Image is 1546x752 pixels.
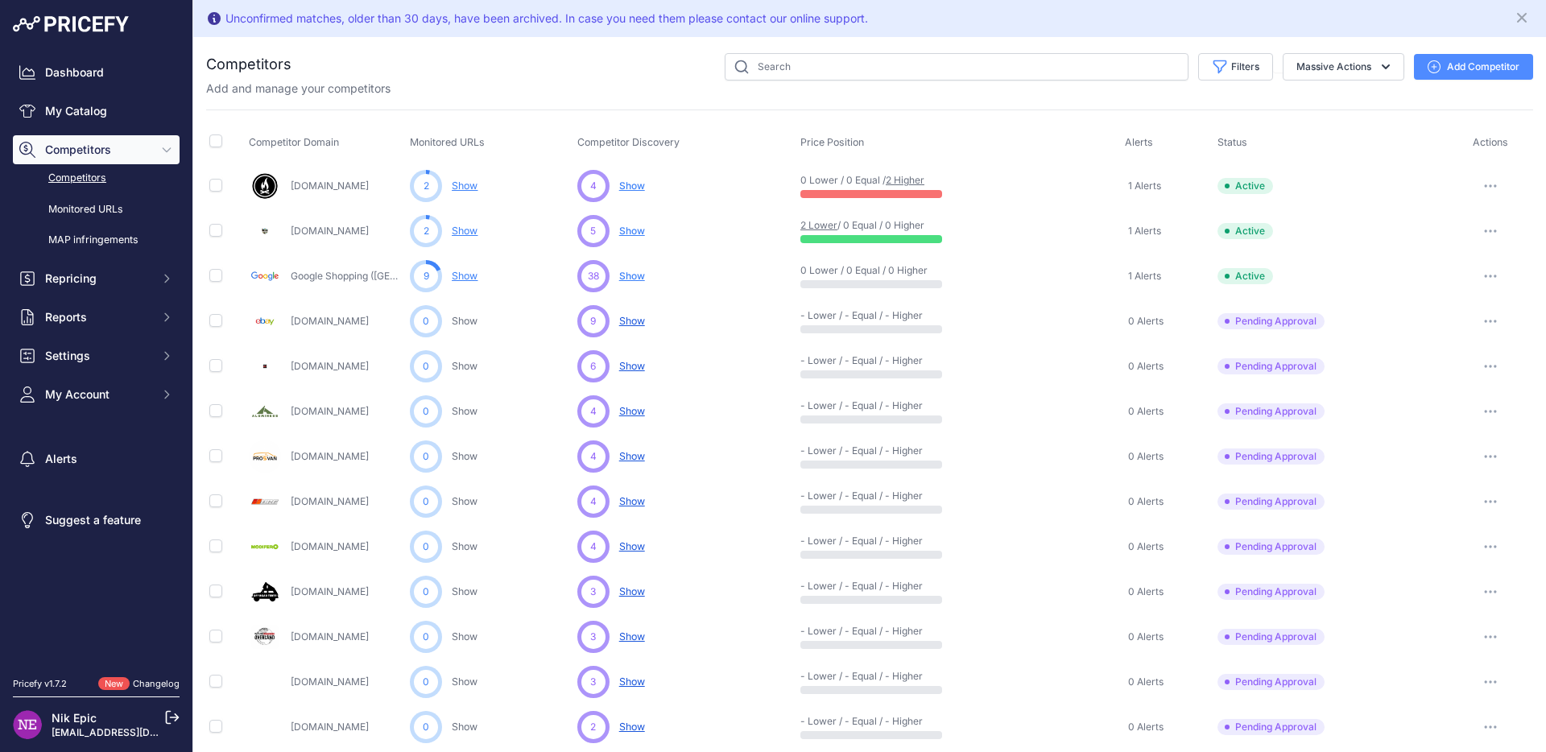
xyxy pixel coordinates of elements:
span: 3 [590,585,596,599]
a: [DOMAIN_NAME] [291,721,369,733]
span: New [98,677,130,691]
p: - Lower / - Equal / - Higher [800,535,903,547]
a: Show [452,180,477,192]
span: Pending Approval [1217,629,1325,645]
span: 0 Alerts [1128,450,1164,463]
a: Monitored URLs [13,196,180,224]
span: Reports [45,309,151,325]
span: 4 [590,539,597,554]
span: 9 [424,269,429,283]
p: - Lower / - Equal / - Higher [800,309,903,322]
span: Pending Approval [1217,358,1325,374]
span: 0 [423,449,429,464]
span: Show [619,495,645,507]
a: Nik Epic [52,711,97,725]
p: - Lower / - Equal / - Higher [800,625,903,638]
a: My Catalog [13,97,180,126]
span: Pending Approval [1217,719,1325,735]
a: [DOMAIN_NAME] [291,630,369,643]
a: [DOMAIN_NAME] [291,405,369,417]
a: Show [452,450,477,462]
span: 38 [588,269,599,283]
a: 1 Alerts [1125,178,1161,194]
span: Show [619,180,645,192]
span: 1 Alerts [1128,270,1161,283]
button: Massive Actions [1283,53,1404,81]
span: Show [619,315,645,327]
a: 1 Alerts [1125,223,1161,239]
span: Actions [1473,136,1508,148]
span: 2 [424,179,429,193]
span: Show [619,270,645,283]
span: 9 [590,314,596,328]
span: 0 [423,539,429,554]
span: 0 [423,359,429,374]
span: 0 Alerts [1128,315,1164,328]
nav: Sidebar [13,58,180,658]
a: [DOMAIN_NAME] [291,540,369,552]
span: Pending Approval [1217,674,1325,690]
img: Pricefy Logo [13,16,129,32]
span: 0 [423,404,429,419]
button: My Account [13,380,180,409]
button: Repricing [13,264,180,293]
span: 1 Alerts [1128,180,1161,192]
span: Pending Approval [1217,448,1325,465]
span: My Account [45,386,151,403]
span: 0 Alerts [1128,676,1164,688]
span: 5 [590,224,596,238]
span: 3 [590,630,596,644]
p: - Lower / - Equal / - Higher [800,354,903,367]
a: MAP infringements [13,226,180,254]
span: Show [619,360,645,372]
a: Show [452,630,477,643]
input: Search [725,53,1188,81]
span: Pending Approval [1217,494,1325,510]
div: Unconfirmed matches, older than 30 days, have been archived. In case you need them please contact... [225,10,868,27]
span: 4 [590,179,597,193]
span: Competitor Domain [249,136,339,148]
span: Price Position [800,136,864,148]
a: Show [452,676,477,688]
span: 0 [423,314,429,328]
span: 0 [423,720,429,734]
span: Show [619,450,645,462]
a: Show [452,270,477,282]
a: Show [452,405,477,417]
a: 2 Lower [800,219,837,231]
span: Pending Approval [1217,313,1325,329]
span: 0 [423,675,429,689]
span: Repricing [45,271,151,287]
span: 4 [590,404,597,419]
a: Dashboard [13,58,180,87]
span: 0 Alerts [1128,585,1164,598]
button: Close [1514,6,1533,26]
a: [DOMAIN_NAME] [291,315,369,327]
span: Show [619,630,645,643]
h2: Competitors [206,53,291,76]
span: Competitor Discovery [577,136,680,148]
span: 4 [590,494,597,509]
span: Status [1217,136,1247,148]
button: Competitors [13,135,180,164]
a: Show [452,721,477,733]
p: / 0 Equal / 0 Higher [800,219,903,232]
span: Pending Approval [1217,584,1325,600]
button: Settings [13,341,180,370]
p: - Lower / - Equal / - Higher [800,490,903,502]
a: Show [452,360,477,372]
span: 0 Alerts [1128,405,1164,418]
button: Filters [1198,53,1273,81]
span: 0 Alerts [1128,360,1164,373]
span: Active [1217,268,1273,284]
span: 0 [423,494,429,509]
a: [DOMAIN_NAME] [291,495,369,507]
a: [EMAIL_ADDRESS][DOMAIN_NAME] [52,726,220,738]
span: Show [619,540,645,552]
span: 0 [423,585,429,599]
p: - Lower / - Equal / - Higher [800,580,903,593]
span: Pending Approval [1217,403,1325,419]
a: Changelog [133,678,180,689]
p: - Lower / - Equal / - Higher [800,444,903,457]
p: - Lower / - Equal / - Higher [800,399,903,412]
